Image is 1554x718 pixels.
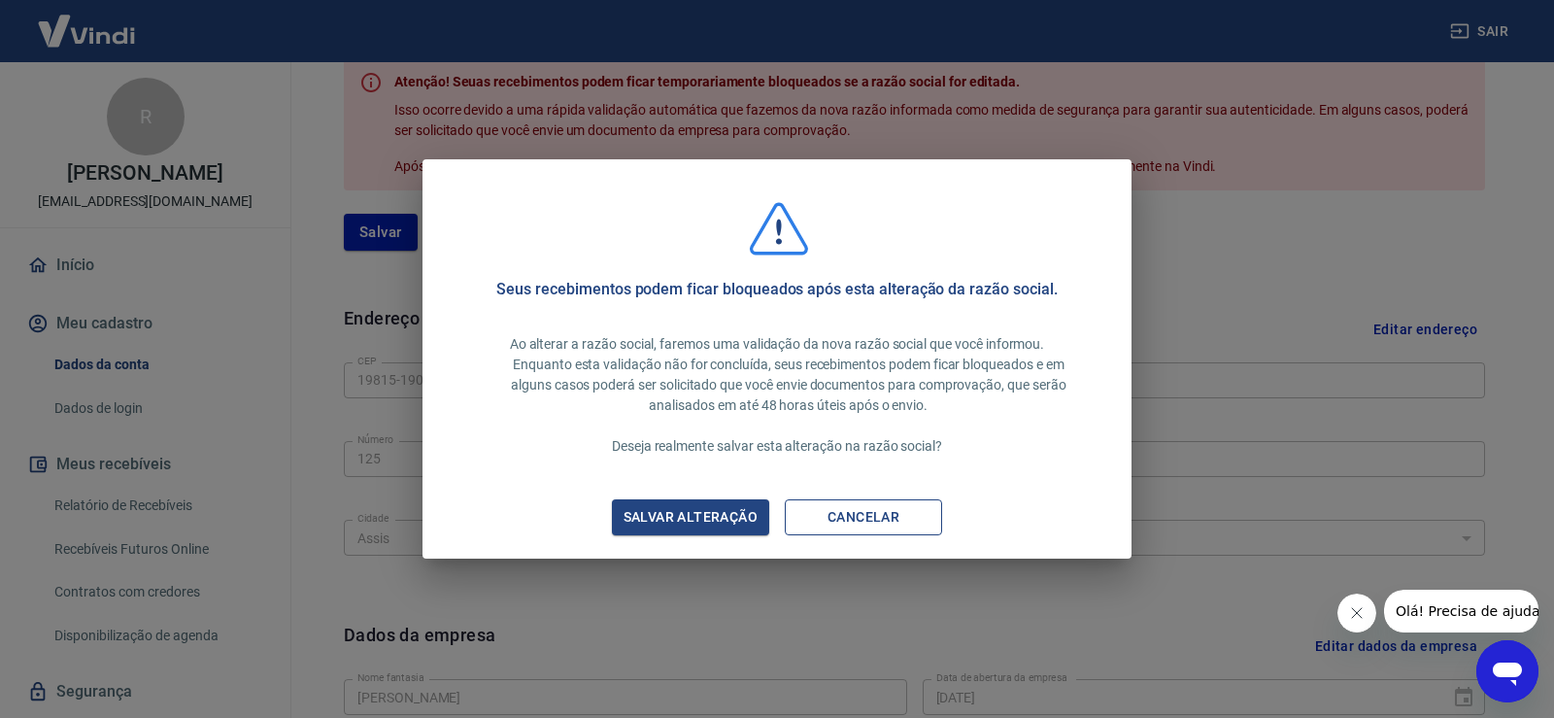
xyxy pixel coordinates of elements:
iframe: Botão para abrir a janela de mensagens [1476,640,1538,702]
iframe: Fechar mensagem [1337,594,1376,633]
p: Ao alterar a razão social, faremos uma validação da nova razão social que você informou. Enquanto... [488,334,1065,457]
button: Cancelar [785,499,942,535]
button: Salvar alteração [612,499,769,535]
span: Olá! Precisa de ajuda? [12,14,163,29]
iframe: Mensagem da empresa [1384,590,1538,633]
h5: Seus recebimentos podem ficar bloqueados após esta alteração da razão social. [496,280,1057,299]
div: Salvar alteração [600,505,781,530]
